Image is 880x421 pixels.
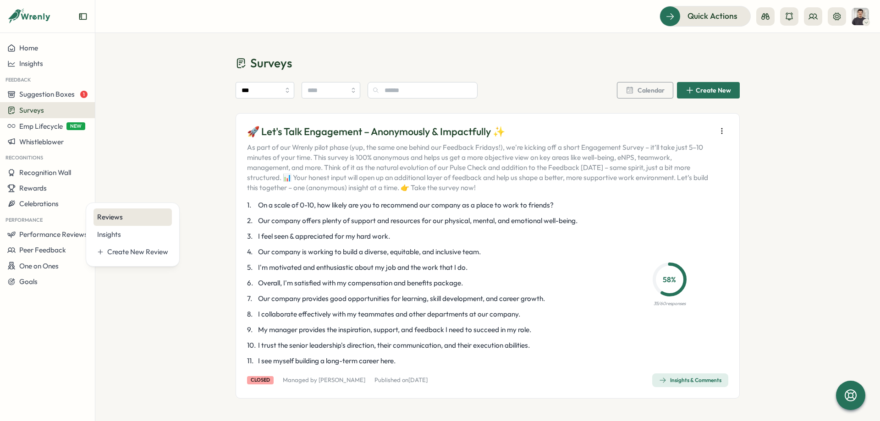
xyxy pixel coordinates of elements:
span: 7 . [247,294,256,304]
span: I see myself building a long-term career here. [258,356,396,366]
span: 3 . [247,231,256,241]
span: I collaborate effectively with my teammates and other departments at our company. [258,309,520,319]
span: Goals [19,277,38,286]
button: Quick Actions [660,6,751,26]
button: Calendar [617,82,673,98]
span: Performance Reviews [19,230,88,239]
span: Emp Lifecycle [19,122,63,131]
span: I trust the senior leadership's direction, their communication, and their execution abilities. [258,340,530,350]
img: Simon Head [852,8,869,25]
p: As part of our Wrenly pilot phase (yup, the same one behind our Feedback Fridays!), we're kicking... [247,142,712,193]
p: 35 / 60 responses [654,300,686,307]
span: Peer Feedback [19,246,66,254]
span: 10 . [247,340,256,350]
span: 6 . [247,278,256,288]
span: I feel seen & appreciated for my hard work. [258,231,390,241]
a: Reviews [93,208,172,226]
span: One on Ones [19,262,59,270]
span: Calendar [638,87,665,93]
div: Create New Review [107,247,168,257]
span: Our company is working to build a diverse, equitable, and inclusive team. [258,247,481,257]
span: On a scale of 0-10, how likely are you to recommend our company as a place to work to friends? [258,200,554,210]
span: Quick Actions [687,10,737,22]
span: Insights [19,59,43,68]
a: [PERSON_NAME] [319,376,365,383]
span: I'm motivated and enthusiastic about my job and the work that I do. [258,262,467,273]
span: Whistleblower [19,137,64,146]
span: Our company offers plenty of support and resources for our physical, mental, and emotional well-b... [258,216,577,226]
button: Expand sidebar [78,12,88,21]
span: Recognition Wall [19,168,71,177]
span: NEW [66,122,85,130]
span: Rewards [19,184,47,192]
span: Home [19,44,38,52]
p: 🚀 Let's Talk Engagement – Anonymously & Impactfully ✨ [247,125,712,139]
span: 9 . [247,325,256,335]
a: Insights [93,226,172,243]
div: Reviews [97,212,168,222]
button: Create New Review [93,243,172,261]
span: 5 . [247,262,256,273]
span: 2 . [247,216,256,226]
p: 58 % [655,274,684,285]
div: Insights [97,230,168,240]
div: closed [247,376,274,384]
span: Create New [696,87,731,93]
span: 4 . [247,247,256,257]
span: My manager provides the inspiration, support, and feedback I need to succeed in my role. [258,325,531,335]
span: [DATE] [408,376,428,383]
span: Our company provides good opportunities for learning, skill development, and career growth. [258,294,545,304]
span: Suggestion Boxes [19,90,75,98]
span: 8 . [247,309,256,319]
span: Celebrations [19,199,59,208]
button: Insights & Comments [652,373,728,387]
span: Surveys [19,106,44,115]
p: Managed by [283,376,365,384]
div: Insights & Comments [659,377,721,384]
button: Create New [677,82,740,98]
p: Published on [374,376,428,384]
span: Surveys [250,55,292,71]
span: 11 . [247,356,256,366]
span: 1 . [247,200,256,210]
span: 1 [80,91,88,98]
span: Overall, I'm satisfied with my compensation and benefits package. [258,278,463,288]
